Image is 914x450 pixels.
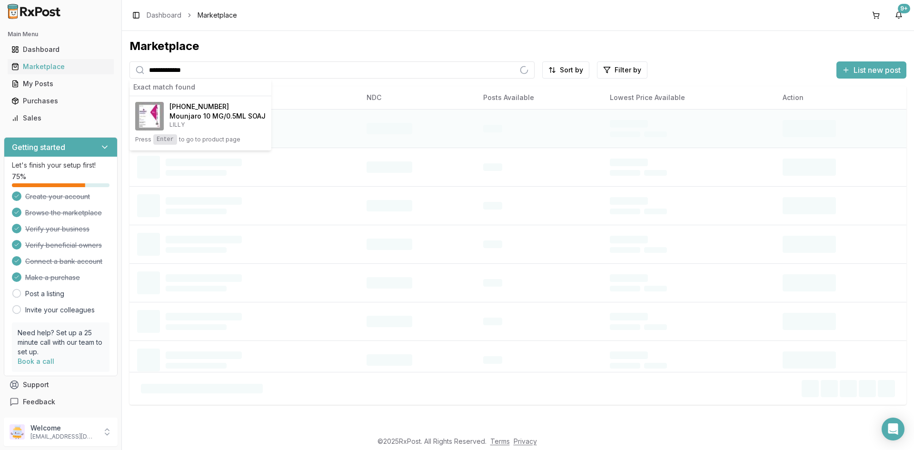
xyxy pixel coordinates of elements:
span: List new post [854,64,901,76]
button: Dashboard [4,42,118,57]
button: 9+ [891,8,906,23]
span: Verify your business [25,224,89,234]
button: Support [4,376,118,393]
button: Purchases [4,93,118,109]
img: RxPost Logo [4,4,65,19]
span: 75 % [12,172,26,181]
span: Filter by [615,65,641,75]
th: Lowest Price Available [602,86,775,109]
div: Marketplace [129,39,906,54]
a: Dashboard [8,41,114,58]
button: Marketplace [4,59,118,74]
div: Exact match found [129,79,271,96]
div: Sales [11,113,110,123]
div: Open Intercom Messenger [882,418,904,440]
p: [EMAIL_ADDRESS][DOMAIN_NAME] [30,433,97,440]
a: Sales [8,110,114,127]
a: List new post [836,66,906,76]
span: Create your account [25,192,90,201]
span: Browse the marketplace [25,208,102,218]
span: Marketplace [198,10,237,20]
span: Make a purchase [25,273,80,282]
th: Posts Available [476,86,602,109]
button: Mounjaro 10 MG/0.5ML SOAJ[PHONE_NUMBER]Mounjaro 10 MG/0.5ML SOAJLILLYPressEnterto go to product page [129,96,271,150]
span: Verify beneficial owners [25,240,102,250]
h2: Main Menu [8,30,114,38]
h3: Getting started [12,141,65,153]
div: 9+ [898,4,910,13]
th: NDC [359,86,476,109]
a: Invite your colleagues [25,305,95,315]
a: My Posts [8,75,114,92]
p: Need help? Set up a 25 minute call with our team to set up. [18,328,104,357]
button: Sort by [542,61,589,79]
button: Feedback [4,393,118,410]
span: Sort by [560,65,583,75]
span: Feedback [23,397,55,407]
th: Action [775,86,906,109]
a: Book a call [18,357,54,365]
h4: Mounjaro 10 MG/0.5ML SOAJ [169,111,266,121]
div: Marketplace [11,62,110,71]
kbd: Enter [153,134,177,145]
span: to go to product page [179,136,240,143]
span: Connect a bank account [25,257,102,266]
img: User avatar [10,424,25,440]
a: Post a listing [25,289,64,299]
nav: breadcrumb [147,10,237,20]
a: Dashboard [147,10,181,20]
div: Purchases [11,96,110,106]
button: List new post [836,61,906,79]
button: My Posts [4,76,118,91]
button: Sales [4,110,118,126]
p: Welcome [30,423,97,433]
p: Let's finish your setup first! [12,160,109,170]
a: Purchases [8,92,114,110]
div: My Posts [11,79,110,89]
div: Dashboard [11,45,110,54]
a: Privacy [514,437,537,445]
button: Filter by [597,61,647,79]
a: Terms [490,437,510,445]
a: Marketplace [8,58,114,75]
span: Press [135,136,151,143]
p: LILLY [169,121,266,129]
img: Mounjaro 10 MG/0.5ML SOAJ [135,102,164,130]
span: [PHONE_NUMBER] [169,102,229,111]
